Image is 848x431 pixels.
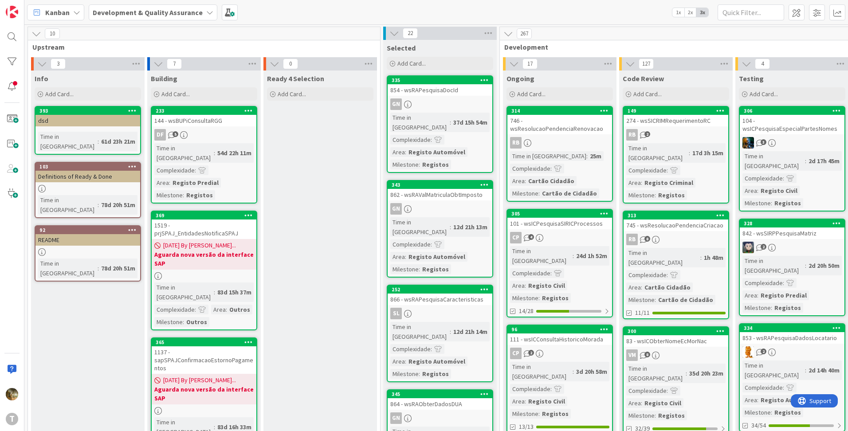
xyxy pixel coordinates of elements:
[526,176,577,186] div: Cartão Cidadão
[742,137,754,149] img: JC
[392,77,492,83] div: 335
[626,398,641,408] div: Area
[152,338,256,374] div: 3651137 - sapSPAJConfirmacaoEstornoPagamentos
[626,190,655,200] div: Milestone
[744,220,844,227] div: 328
[152,219,256,239] div: 1519 - prjSPAJ_EntidadesNotificaSPAJ
[154,385,254,403] b: Aguarda nova versão da interface SAP
[387,75,493,173] a: 335854 - wsRAPesquisaDocIdGNTime in [GEOGRAPHIC_DATA]:37d 15h 54mComplexidade:Area:Registo Automó...
[397,59,426,67] span: Add Card...
[392,391,492,397] div: 345
[626,386,667,396] div: Complexidade
[510,246,573,266] div: Time in [GEOGRAPHIC_DATA]
[392,182,492,188] div: 343
[624,335,728,347] div: 83 - wsICObterNomeEcMorNac
[390,160,419,169] div: Milestone
[642,178,695,188] div: Registo Criminal
[744,325,844,331] div: 334
[387,285,493,382] a: 252866 - wsRAPesquisaCaracteristicasSLTime in [GEOGRAPHIC_DATA]:12d 21h 14mComplexidade:Area:Regi...
[758,186,800,196] div: Registo Civil
[526,396,567,406] div: Registo Civil
[511,108,612,114] div: 314
[644,352,650,357] span: 8
[624,327,728,335] div: 300
[154,129,166,141] div: DF
[507,107,612,134] div: 314746 - wsResolucaoPendenciaRenovacao
[215,148,254,158] div: 54d 22h 11m
[686,368,687,378] span: :
[626,234,638,245] div: RB
[419,369,420,379] span: :
[742,256,805,275] div: Time in [GEOGRAPHIC_DATA]
[152,212,256,219] div: 369
[742,151,805,171] div: Time in [GEOGRAPHIC_DATA]
[687,368,726,378] div: 35d 20h 23m
[405,252,406,262] span: :
[635,308,650,317] span: 11/11
[390,98,402,110] div: GN
[550,384,552,394] span: :
[718,4,784,20] input: Quick Filter...
[151,211,257,330] a: 3691519 - prjSPAJ_EntidadesNotificaSPAJ[DATE] By [PERSON_NAME]...Aguarda nova versão da interface...
[93,8,203,17] b: Development & Quality Assurance
[35,107,140,126] div: 393dsd
[656,295,715,305] div: Cartão de Cidadão
[740,332,844,344] div: 853 - wsRAPesquisaDadosLocatario
[388,181,492,189] div: 343
[510,232,522,243] div: CP
[511,211,612,217] div: 305
[35,234,140,246] div: README
[405,357,406,366] span: :
[392,286,492,293] div: 252
[667,386,668,396] span: :
[507,325,612,345] div: 96111 - wsICConsultaHistoricoMorada
[740,324,844,344] div: 334853 - wsRAPesquisaDadosLocatario
[628,328,728,334] div: 300
[626,248,700,267] div: Time in [GEOGRAPHIC_DATA]
[169,178,170,188] span: :
[742,290,757,300] div: Area
[507,210,612,218] div: 305
[507,210,612,229] div: 305101 - wsICPesquisaSIRICProcessos
[623,106,729,204] a: 149274 - wsSICRIMRequerimentoRCRBTime in [GEOGRAPHIC_DATA]:17d 3h 15mComplexidade:Area:Registo Cr...
[626,349,638,361] div: VM
[450,222,451,232] span: :
[761,244,766,250] span: 2
[510,151,586,161] div: Time in [GEOGRAPHIC_DATA]
[154,143,214,163] div: Time in [GEOGRAPHIC_DATA]
[99,263,137,273] div: 78d 20h 51m
[154,282,214,302] div: Time in [GEOGRAPHIC_DATA]
[98,263,99,273] span: :
[510,293,538,303] div: Milestone
[35,171,140,182] div: Definitions of Ready & Done
[510,188,538,198] div: Milestone
[183,190,184,200] span: :
[744,108,844,114] div: 306
[451,222,490,232] div: 12d 21h 13m
[35,225,141,282] a: 92READMETime in [GEOGRAPHIC_DATA]:78d 20h 51m
[154,178,169,188] div: Area
[517,90,546,98] span: Add Card...
[540,188,599,198] div: Cartão de Cidadão
[758,290,809,300] div: Registo Predial
[740,242,844,253] div: LS
[507,115,612,134] div: 746 - wsResolucaoPendenciaRenovacao
[742,383,783,392] div: Complexidade
[624,212,728,219] div: 313
[742,186,757,196] div: Area
[45,7,70,18] span: Kanban
[451,118,490,127] div: 37d 15h 54m
[388,390,492,410] div: 345864 - wsRAObterDadosDUA
[227,305,252,314] div: Outros
[406,357,467,366] div: Registo Automóvel
[387,180,493,278] a: 343862 - wsRAValMatriculaObtImpostoGNTime in [GEOGRAPHIC_DATA]:12d 21h 13mComplexidade:Area:Regis...
[388,76,492,96] div: 335854 - wsRAPesquisaDocId
[740,219,844,239] div: 328842 - wsSIRPPesquisaMatriz
[390,344,431,354] div: Complexidade
[526,281,567,290] div: Registo Civil
[771,198,772,208] span: :
[806,156,842,166] div: 2d 17h 45m
[45,90,74,98] span: Add Card...
[740,324,844,332] div: 334
[170,178,221,188] div: Registo Predial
